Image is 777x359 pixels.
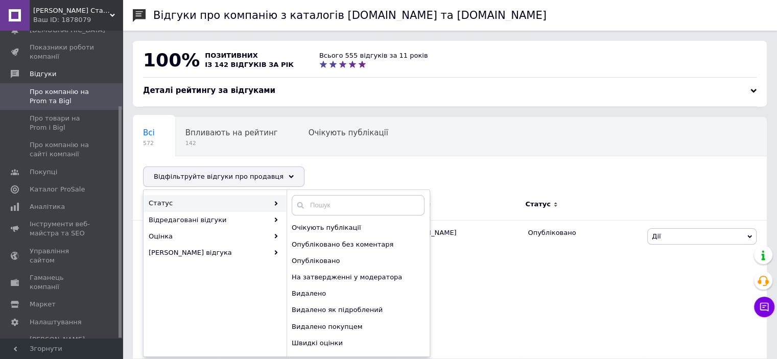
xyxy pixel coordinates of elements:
[30,247,95,265] span: Управління сайтом
[30,87,95,106] span: Про компанію на Prom та Bigl
[144,195,286,211] div: Статус
[30,43,95,61] span: Показники роботи компанії
[319,51,428,60] div: Всього 555 відгуків за 11 років
[143,139,155,147] span: 572
[30,273,95,292] span: Гаманець компанії
[30,318,82,327] span: Налаштування
[525,200,551,209] span: Статус
[143,167,247,176] span: Опубліковані без комен...
[292,339,422,348] span: Швидкі оцінки
[205,52,258,59] span: позитивних
[205,61,294,68] span: із 142 відгуків за рік
[143,85,757,96] div: Деталі рейтингу за відгуками
[144,228,286,245] div: Оцінка
[292,195,425,216] input: Пошук
[30,185,85,194] span: Каталог ProSale
[33,15,123,25] div: Ваш ID: 1878079
[396,220,523,358] div: [PERSON_NAME]
[144,212,286,228] div: Відредаговані відгуки
[528,228,640,237] div: Опубліковано
[754,297,774,317] button: Чат з покупцем
[292,289,422,298] span: Видалено
[143,50,200,70] span: 100%
[309,128,388,137] span: Очікують публікації
[33,6,110,15] span: ФОП Лебедєв Р. В. Стартери Генератори Комплектуючі.
[30,114,95,132] span: Про товари на Prom і Bigl
[292,322,422,331] span: Видалено покупцем
[292,305,422,315] span: Видалено як підроблений
[292,223,422,232] span: Очікують публікації
[185,139,278,147] span: 142
[185,128,278,137] span: Впливають на рейтинг
[153,9,547,21] h1: Відгуки про компанію з каталогів [DOMAIN_NAME] та [DOMAIN_NAME]
[30,202,65,211] span: Аналітика
[30,140,95,159] span: Про компанію на сайті компанії
[133,220,219,358] div: [DATE] 09:47
[30,220,95,238] span: Інструменти веб-майстра та SEO
[144,245,286,261] div: [PERSON_NAME] відгука
[30,69,56,79] span: Відгуки
[292,256,422,266] span: Опубліковано
[292,240,422,249] span: Опубліковано без коментаря
[143,128,155,137] span: Всі
[292,273,422,282] span: На затвердженні у модератора
[30,167,57,177] span: Покупці
[133,156,267,195] div: Опубліковані без коментаря
[143,86,275,95] span: Деталі рейтингу за відгуками
[30,300,56,309] span: Маркет
[154,173,284,180] span: Відфільтруйте відгуки про продавця
[652,232,661,240] span: Дії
